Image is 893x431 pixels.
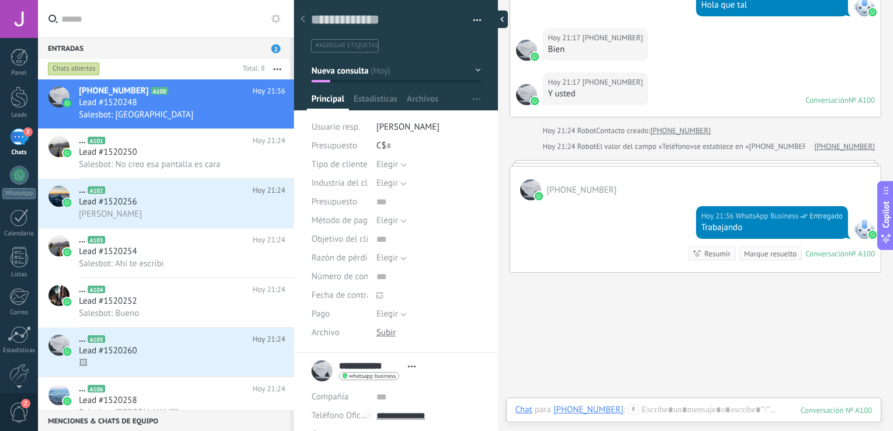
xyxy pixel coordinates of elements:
div: Total: 8 [238,63,265,75]
div: Listas [2,271,36,279]
div: Menciones & Chats de equipo [38,410,290,431]
span: Hoy 21:24 [252,185,285,196]
span: Presupuesto [311,197,357,206]
div: Bien [548,44,643,55]
span: Elegir [376,178,398,189]
span: A106 [88,385,105,392]
div: Objetivo del cliente [311,230,368,249]
img: waba.svg [531,53,539,61]
span: Fecha de contrato [311,291,379,300]
button: Elegir [376,174,407,193]
span: Elegir [376,252,398,263]
span: ... [79,383,85,395]
img: icon [63,149,71,157]
button: Elegir [376,249,407,267]
span: para [535,404,551,416]
span: 2 [271,44,281,53]
span: +50586087138 [516,40,537,61]
span: Salesbot: Ahi te escribi [79,258,164,269]
span: A102 [88,186,105,194]
img: icon [63,248,71,256]
div: Presupuesto [311,193,368,211]
span: Lead #1520260 [79,345,137,357]
span: Salesbot: Bueno [79,308,139,319]
span: Lead #1520256 [79,196,137,208]
span: Tipo de cliente [311,160,368,169]
div: Fecha de contrato [311,286,368,305]
div: Leads [2,112,36,119]
img: waba.svg [868,8,877,16]
span: Principal [311,93,344,110]
span: WhatsApp Business [854,218,875,239]
span: Hoy 21:24 [252,383,285,395]
div: № A100 [849,249,875,259]
span: ... [79,234,85,246]
div: Número de contrato [311,267,368,286]
span: El valor del campo «Teléfono» [596,141,694,152]
div: Entradas [38,37,290,58]
div: Conversación [805,249,849,259]
span: +50586087138 [547,185,617,196]
span: Objetivo del cliente [311,235,385,244]
button: Teléfono Oficina [311,406,368,425]
button: Más [265,58,290,79]
div: Trabajando [701,222,843,234]
div: № A100 [849,95,875,105]
span: se establece en «[PHONE_NUMBER]» [694,141,814,152]
span: [PERSON_NAME] [376,121,439,133]
div: Chats abiertos [48,62,100,76]
span: Hoy 21:24 [252,284,285,296]
img: waba.svg [531,97,539,105]
span: A103 [88,236,105,244]
span: : [624,404,625,416]
div: Tipo de cliente [311,155,368,174]
a: avataricon...A102Hoy 21:24Lead #1520256[PERSON_NAME] [38,179,294,228]
a: avataricon[PHONE_NUMBER]A100Hoy 21:36Lead #1520248Salesbot: [GEOGRAPHIC_DATA] [38,79,294,128]
span: Hoy 21:36 [252,85,285,97]
div: Industria del cliente [311,174,368,193]
span: Método de pago [311,216,372,225]
span: Número de contrato [311,272,386,281]
span: Usuario resp. [311,121,360,133]
img: icon [63,99,71,107]
span: Presupuesto [311,140,357,151]
span: Pago [311,310,330,318]
div: Hoy 21:17 [548,77,583,88]
span: Copilot [880,201,892,228]
button: Elegir [376,211,407,230]
div: Conversación [805,95,849,105]
span: Hoy 21:24 [252,234,285,246]
a: avataricon...A105Hoy 21:24Lead #1520260🖼 [38,328,294,377]
span: 2 [21,399,30,408]
div: Panel [2,69,36,77]
span: Razón de pérdida [311,253,376,262]
div: Usuario resp. [311,118,368,137]
img: icon [63,298,71,306]
a: [PHONE_NUMBER] [650,125,711,137]
div: Razón de pérdida [311,249,368,267]
div: Archivo [311,324,368,342]
span: Robot [577,141,596,151]
span: 2 [23,127,33,137]
span: [PHONE_NUMBER] [79,85,148,97]
div: 100 [801,405,872,415]
span: Salesbot: [GEOGRAPHIC_DATA] [79,109,193,120]
span: Lead #1520252 [79,296,137,307]
img: icon [63,397,71,405]
span: Teléfono Oficina [311,410,372,421]
span: Hoy 21:24 [252,333,285,345]
img: icon [63,199,71,207]
span: Robot [577,126,596,135]
span: Industria del cliente [311,179,386,187]
span: #agregar etiquetas [316,41,378,50]
span: Lead #1520254 [79,246,137,258]
div: Calendario [2,230,36,238]
div: Chats [2,149,36,157]
span: 🖼 [79,357,88,369]
span: Elegir [376,159,398,170]
span: WhatsApp Business [736,210,799,222]
span: Elegir [376,308,398,319]
span: +50586087138 [520,179,541,200]
a: avataricon...A104Hoy 21:24Lead #1520252Salesbot: Bueno [38,278,294,327]
div: Marque resuelto [744,248,797,259]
